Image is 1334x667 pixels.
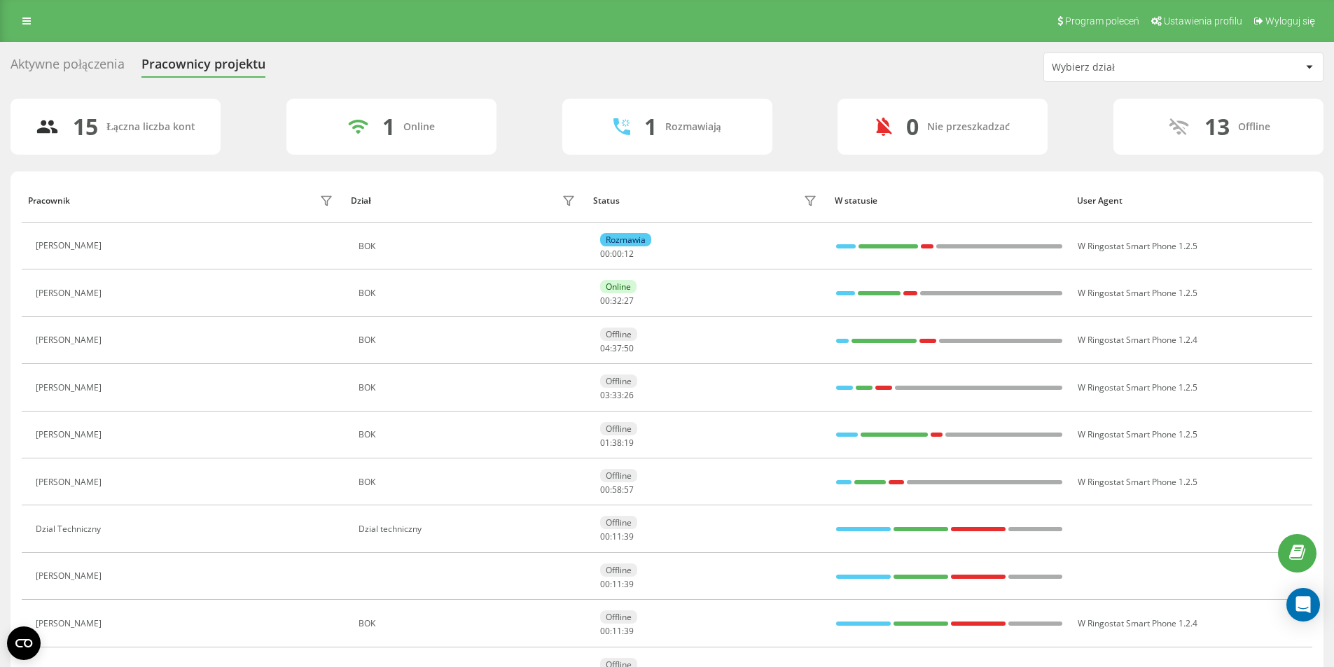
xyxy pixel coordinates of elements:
[382,113,395,140] div: 1
[612,389,622,401] span: 33
[600,248,610,260] span: 00
[624,625,634,637] span: 39
[665,121,721,133] div: Rozmawiają
[11,57,125,78] div: Aktywne połączenia
[600,295,610,307] span: 00
[1078,381,1197,393] span: W Ringostat Smart Phone 1.2.5
[1078,476,1197,488] span: W Ringostat Smart Phone 1.2.5
[28,196,70,206] div: Pracownik
[624,484,634,496] span: 57
[624,248,634,260] span: 12
[600,233,651,246] div: Rozmawia
[359,335,579,345] div: BOK
[927,121,1010,133] div: Nie przeszkadzać
[624,295,634,307] span: 27
[612,248,622,260] span: 00
[612,342,622,354] span: 37
[359,241,579,251] div: BOK
[600,580,634,589] div: : :
[624,437,634,449] span: 19
[612,578,622,590] span: 11
[593,196,620,206] div: Status
[600,532,634,542] div: : :
[600,437,610,449] span: 01
[36,383,105,393] div: [PERSON_NAME]
[1078,617,1197,629] span: W Ringostat Smart Phone 1.2.4
[600,342,610,354] span: 04
[835,196,1064,206] div: W statusie
[612,531,622,542] span: 11
[106,121,195,133] div: Łączna liczba kont
[600,531,610,542] span: 00
[359,383,579,393] div: BOK
[600,391,634,400] div: : :
[351,196,370,206] div: Dział
[906,113,919,140] div: 0
[612,625,622,637] span: 11
[1052,62,1219,73] div: Wybierz dział
[36,524,104,534] div: Dzial Techniczny
[1238,121,1270,133] div: Offline
[600,438,634,448] div: : :
[1078,428,1197,440] span: W Ringostat Smart Phone 1.2.5
[36,241,105,251] div: [PERSON_NAME]
[600,485,634,495] div: : :
[1078,240,1197,252] span: W Ringostat Smart Phone 1.2.5
[612,437,622,449] span: 38
[612,295,622,307] span: 32
[600,280,637,293] div: Online
[359,477,579,487] div: BOK
[624,389,634,401] span: 26
[359,619,579,629] div: BOK
[600,610,637,624] div: Offline
[600,469,637,482] div: Offline
[600,422,637,435] div: Offline
[1286,588,1320,622] div: Open Intercom Messenger
[600,625,610,637] span: 00
[600,563,637,577] div: Offline
[36,477,105,487] div: [PERSON_NAME]
[600,389,610,401] span: 03
[600,374,637,388] div: Offline
[359,524,579,534] div: Dzial techniczny
[600,249,634,259] div: : :
[1204,113,1230,140] div: 13
[600,328,637,341] div: Offline
[600,578,610,590] span: 00
[36,288,105,298] div: [PERSON_NAME]
[73,113,98,140] div: 15
[1078,334,1197,346] span: W Ringostat Smart Phone 1.2.4
[36,335,105,345] div: [PERSON_NAME]
[600,484,610,496] span: 00
[36,619,105,629] div: [PERSON_NAME]
[644,113,657,140] div: 1
[1164,15,1242,27] span: Ustawienia profilu
[1078,287,1197,299] span: W Ringostat Smart Phone 1.2.5
[624,578,634,590] span: 39
[612,484,622,496] span: 58
[600,626,634,636] div: : :
[36,571,105,581] div: [PERSON_NAME]
[600,296,634,306] div: : :
[624,342,634,354] span: 50
[1065,15,1139,27] span: Program poleceń
[359,288,579,298] div: BOK
[1077,196,1306,206] div: User Agent
[1265,15,1315,27] span: Wyloguj się
[600,344,634,353] div: : :
[141,57,265,78] div: Pracownicy projektu
[359,430,579,440] div: BOK
[403,121,435,133] div: Online
[36,430,105,440] div: [PERSON_NAME]
[600,516,637,529] div: Offline
[7,626,41,660] button: Open CMP widget
[624,531,634,542] span: 39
